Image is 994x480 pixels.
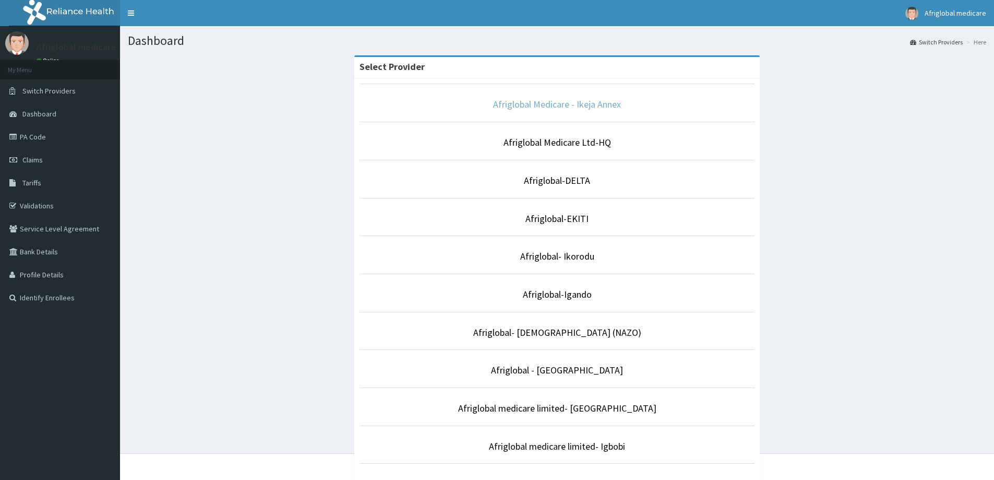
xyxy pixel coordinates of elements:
a: Afriglobal - [GEOGRAPHIC_DATA] [491,364,623,376]
img: User Image [905,7,918,20]
img: User Image [5,31,29,55]
a: Afriglobal medicare limited- Igbobi [489,440,625,452]
a: Afriglobal- [DEMOGRAPHIC_DATA] (NAZO) [473,326,641,338]
a: Online [37,57,62,64]
a: Afriglobal-DELTA [524,174,590,186]
span: Tariffs [22,178,41,188]
span: Claims [22,155,43,165]
h1: Dashboard [128,34,986,48]
a: Afriglobal Medicare Ltd-HQ [504,136,611,148]
a: Switch Providers [910,38,963,46]
a: Afriglobal medicare limited- [GEOGRAPHIC_DATA] [458,402,656,414]
strong: Select Provider [360,61,425,73]
p: Afriglobal medicare [37,42,116,52]
span: Switch Providers [22,86,76,96]
a: Afriglobal- Ikorodu [520,250,594,262]
span: Dashboard [22,109,56,119]
a: Afriglobal Medicare - Ikeja Annex [493,98,621,110]
a: Afriglobal-EKITI [525,213,589,225]
li: Here [964,38,986,46]
span: Afriglobal medicare [925,8,986,18]
a: Afriglobal-Igando [523,288,592,300]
